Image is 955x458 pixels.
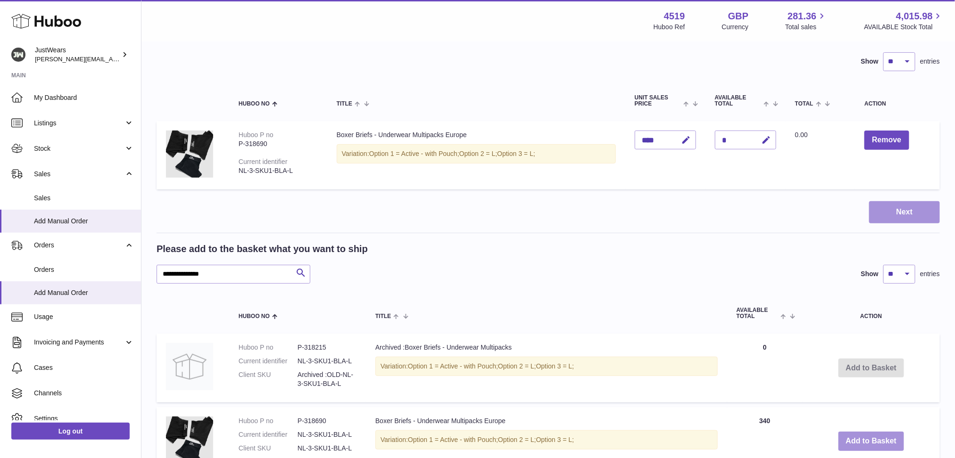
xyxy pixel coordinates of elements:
[375,313,391,319] span: Title
[896,10,933,23] span: 4,015.98
[408,436,498,443] span: Option 1 = Active - with Pouch;
[864,101,930,107] div: Action
[34,119,124,128] span: Listings
[459,150,498,157] span: Option 2 = L;
[157,243,368,255] h2: Please add to the basket what you want to ship
[35,46,120,64] div: JustWears
[239,343,298,352] dt: Huboo P no
[635,95,681,107] span: Unit Sales Price
[34,389,134,398] span: Channels
[34,194,134,203] span: Sales
[795,131,808,139] span: 0.00
[298,370,357,388] dd: Archived :OLD-NL-3-SKU1-BLA-L
[298,357,357,366] dd: NL-3-SKU1-BLA-L
[920,57,940,66] span: entries
[788,10,816,23] span: 281.36
[497,150,535,157] span: Option 3 = L;
[239,101,270,107] span: Huboo no
[34,170,124,179] span: Sales
[785,23,827,32] span: Total sales
[664,10,685,23] strong: 4519
[239,166,318,175] div: NL-3-SKU1-BLA-L
[727,334,803,402] td: 0
[869,201,940,223] button: Next
[369,150,459,157] span: Option 1 = Active - with Pouch;
[375,357,718,376] div: Variation:
[34,93,134,102] span: My Dashboard
[239,131,274,139] div: Huboo P no
[795,101,814,107] span: Total
[728,10,748,23] strong: GBP
[11,48,25,62] img: josh@just-wears.com
[861,270,879,278] label: Show
[861,57,879,66] label: Show
[239,417,298,425] dt: Huboo P no
[375,430,718,450] div: Variation:
[498,436,536,443] span: Option 2 = L;
[34,241,124,250] span: Orders
[34,363,134,372] span: Cases
[35,55,189,63] span: [PERSON_NAME][EMAIL_ADDRESS][DOMAIN_NAME]
[239,313,270,319] span: Huboo no
[298,343,357,352] dd: P-318215
[34,414,134,423] span: Settings
[722,23,749,32] div: Currency
[803,298,940,329] th: Action
[298,417,357,425] dd: P-318690
[239,370,298,388] dt: Client SKU
[239,444,298,453] dt: Client SKU
[327,121,625,189] td: Boxer Briefs - Underwear Multipacks Europe
[239,430,298,439] dt: Current identifier
[298,444,357,453] dd: NL-3-SKU1-BLA-L
[337,144,616,164] div: Variation:
[298,430,357,439] dd: NL-3-SKU1-BLA-L
[498,362,536,370] span: Option 2 = L;
[34,288,134,297] span: Add Manual Order
[239,357,298,366] dt: Current identifier
[864,131,909,150] button: Remove
[536,362,574,370] span: Option 3 = L;
[864,10,944,32] a: 4,015.98 AVAILABLE Stock Total
[337,101,352,107] span: Title
[408,362,498,370] span: Option 1 = Active - with Pouch;
[166,131,213,178] img: Boxer Briefs - Underwear Multipacks Europe
[737,307,779,319] span: AVAILABLE Total
[366,334,727,402] td: Archived :Boxer Briefs - Underwear Multipacks
[34,338,124,347] span: Invoicing and Payments
[239,158,288,165] div: Current identifier
[536,436,574,443] span: Option 3 = L;
[34,312,134,321] span: Usage
[11,423,130,440] a: Log out
[166,343,213,390] img: Archived :Boxer Briefs - Underwear Multipacks
[715,95,762,107] span: AVAILABLE Total
[34,144,124,153] span: Stock
[864,23,944,32] span: AVAILABLE Stock Total
[839,432,905,451] button: Add to Basket
[34,217,134,226] span: Add Manual Order
[920,270,940,278] span: entries
[239,139,318,148] div: P-318690
[654,23,685,32] div: Huboo Ref
[34,265,134,274] span: Orders
[785,10,827,32] a: 281.36 Total sales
